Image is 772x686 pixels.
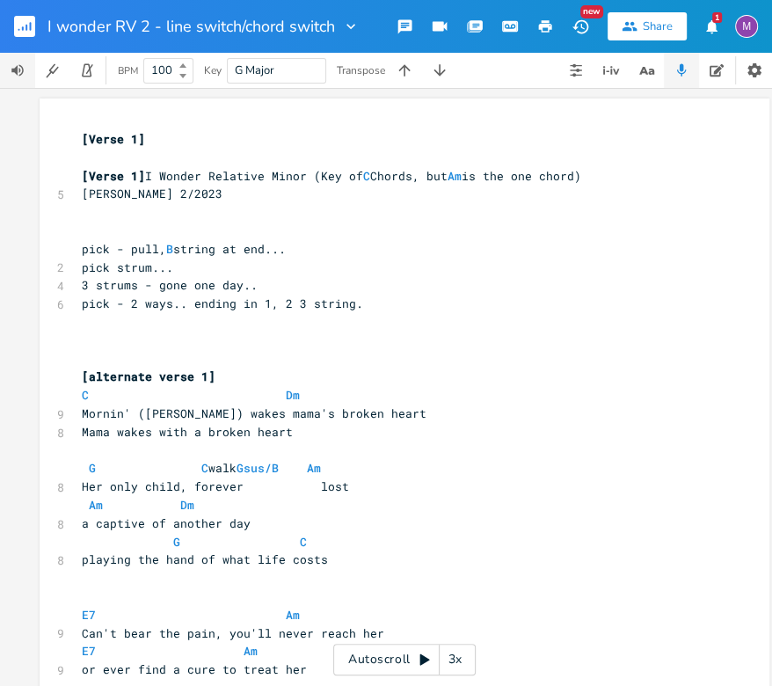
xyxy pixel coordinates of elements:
[82,607,96,623] span: E7
[608,12,687,40] button: Share
[440,644,471,675] div: 3x
[300,534,307,550] span: C
[363,168,370,184] span: C
[333,644,476,675] div: Autoscroll
[694,11,729,42] button: 1
[286,607,300,623] span: Am
[201,460,208,476] span: C
[82,460,335,476] span: walk
[735,15,758,38] div: melindameshad
[237,460,279,476] span: Gsus/B
[89,460,96,476] span: G
[82,478,349,494] span: Her only child, forever lost
[580,5,603,18] div: New
[204,65,222,76] div: Key
[82,241,286,257] span: pick - pull, string at end...
[82,424,293,440] span: Mama wakes with a broken heart
[82,296,363,311] span: pick - 2 ways.. ending in 1, 2 3 string.
[82,625,384,641] span: Can't bear the pain, you'll never reach her
[82,515,251,531] span: a captive of another day
[563,11,598,42] button: New
[82,277,258,293] span: 3 strums - gone one day..
[244,643,258,659] span: Am
[337,65,385,76] div: Transpose
[82,131,145,147] span: [Verse 1]
[82,405,426,421] span: Mornin' ([PERSON_NAME]) wakes mama's broken heart
[235,62,274,78] span: G Major
[47,18,335,34] span: I wonder RV 2 - line switch/chord switch
[82,369,215,384] span: [alternate verse 1]
[118,66,138,76] div: BPM
[82,661,307,677] span: or ever find a cure to treat her
[448,168,462,184] span: Am
[82,259,173,275] span: pick strum...
[735,6,758,47] button: M
[286,387,300,403] span: Dm
[643,18,673,34] div: Share
[173,534,180,550] span: G
[712,12,722,23] div: 1
[166,241,173,257] span: B
[82,168,145,184] span: [Verse 1]
[82,168,581,184] span: I Wonder Relative Minor (Key of Chords, but is the one chord)
[89,497,103,513] span: Am
[82,643,96,659] span: E7
[82,551,328,567] span: playing the hand of what life costs
[82,186,222,201] span: [PERSON_NAME] 2/2023
[307,460,321,476] span: Am
[82,387,89,403] span: C
[180,497,194,513] span: Dm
